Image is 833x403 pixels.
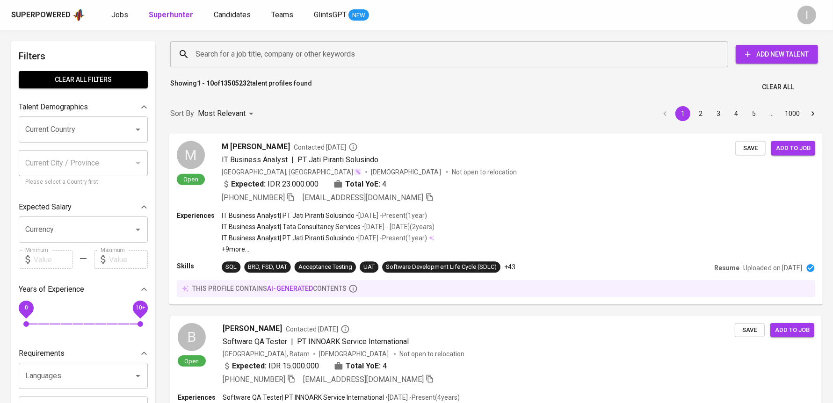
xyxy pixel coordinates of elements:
[735,323,765,338] button: Save
[298,263,352,272] div: Acceptance Testing
[371,167,442,176] span: [DEMOGRAPHIC_DATA]
[222,178,319,189] div: IDR 23.000.000
[386,263,497,272] div: Software Development Life Cycle (SDLC)
[314,10,347,19] span: GlintsGPT
[775,325,810,336] span: Add to job
[197,79,214,87] b: 1 - 10
[198,105,257,122] div: Most Relevant
[19,284,84,295] p: Years of Experience
[711,106,726,121] button: Go to page 3
[198,108,246,119] p: Most Relevant
[177,261,222,271] p: Skills
[303,375,424,384] span: [EMAIL_ADDRESS][DOMAIN_NAME]
[181,357,203,365] span: Open
[382,178,386,189] span: 4
[452,167,517,176] p: Not open to relocation
[303,193,424,201] span: [EMAIL_ADDRESS][DOMAIN_NAME]
[223,323,282,334] span: [PERSON_NAME]
[111,9,130,21] a: Jobs
[223,375,285,384] span: [PHONE_NUMBER]
[149,9,195,21] a: Superhunter
[19,348,65,359] p: Requirements
[758,79,797,96] button: Clear All
[286,324,350,334] span: Contacted [DATE]
[319,349,390,359] span: [DEMOGRAPHIC_DATA]
[348,11,369,20] span: NEW
[177,210,222,220] p: Experiences
[714,263,739,273] p: Resume
[675,106,690,121] button: page 1
[26,74,140,86] span: Clear All filters
[693,106,708,121] button: Go to page 2
[231,178,266,189] b: Expected:
[25,178,141,187] p: Please select a Country first
[346,360,381,372] b: Total YoE:
[214,10,251,19] span: Candidates
[24,305,28,311] span: 0
[177,141,205,169] div: M
[361,222,435,231] p: • [DATE] - [DATE] ( 2 years )
[178,393,223,402] p: Experiences
[740,143,761,153] span: Save
[504,262,515,272] p: +43
[399,349,464,359] p: Not open to relocation
[744,263,802,273] p: Uploaded on [DATE]
[222,245,435,254] p: +9 more ...
[363,263,375,272] div: UAT
[771,141,815,155] button: Add to job
[314,9,369,21] a: GlintsGPT NEW
[170,79,312,96] p: Showing of talent profiles found
[170,108,194,119] p: Sort By
[345,178,380,189] b: Total YoE:
[268,285,313,292] span: AI-generated
[223,337,287,346] span: Software QA Tester
[225,263,237,272] div: SQL
[149,10,193,19] b: Superhunter
[656,106,822,121] nav: pagination navigation
[192,284,347,293] p: this profile contains contents
[739,325,760,336] span: Save
[178,323,206,351] div: B
[222,167,362,176] div: [GEOGRAPHIC_DATA], [GEOGRAPHIC_DATA]
[11,8,85,22] a: Superpoweredapp logo
[797,6,816,24] div: I
[729,106,744,121] button: Go to page 4
[131,369,145,382] button: Open
[743,49,811,60] span: Add New Talent
[764,109,779,118] div: …
[223,393,384,402] p: Software QA Tester | PT INNOARK Service International
[271,10,293,19] span: Teams
[770,323,814,338] button: Add to job
[19,280,148,299] div: Years of Experience
[805,106,820,121] button: Go to next page
[19,344,148,363] div: Requirements
[214,9,253,21] a: Candidates
[131,123,145,136] button: Open
[222,155,287,164] span: IT Business Analyst
[19,71,148,88] button: Clear All filters
[291,336,293,347] span: |
[776,143,811,153] span: Add to job
[223,349,310,359] div: [GEOGRAPHIC_DATA], Batam
[782,106,803,121] button: Go to page 1000
[384,393,460,402] p: • [DATE] - Present ( 4 years )
[736,45,818,64] button: Add New Talent
[294,142,358,151] span: Contacted [DATE]
[222,210,355,220] p: IT Business Analyst | PT Jati Piranti Solusindo
[340,324,350,334] svg: By Batam recruiter
[222,222,361,231] p: IT Business Analyst | Tata Consultancy Services
[170,134,822,304] a: MOpenM [PERSON_NAME]Contacted [DATE]IT Business Analyst|PT Jati Piranti Solusindo[GEOGRAPHIC_DATA...
[19,198,148,216] div: Expected Salary
[220,79,250,87] b: 13505232
[222,233,355,243] p: IT Business Analyst | PT Jati Piranti Solusindo
[72,8,85,22] img: app logo
[297,337,409,346] span: PT INNOARK Service International
[355,233,427,243] p: • [DATE] - Present ( 1 year )
[222,141,290,152] span: M [PERSON_NAME]
[383,360,387,372] span: 4
[297,155,379,164] span: PT Jati Piranti Solusindo
[762,81,794,93] span: Clear All
[736,141,766,155] button: Save
[746,106,761,121] button: Go to page 5
[271,9,295,21] a: Teams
